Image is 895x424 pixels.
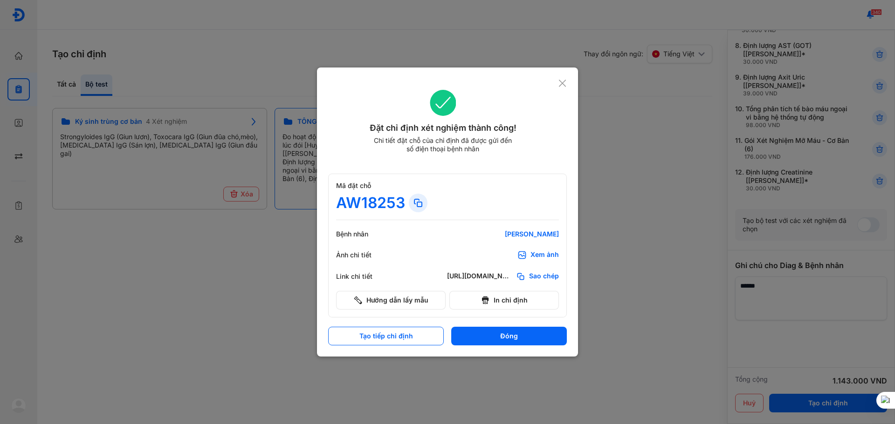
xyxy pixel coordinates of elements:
div: [PERSON_NAME] [447,230,559,238]
div: Ảnh chi tiết [336,251,392,259]
button: In chỉ định [449,291,559,310]
span: Sao chép [529,272,559,281]
div: Xem ảnh [530,250,559,260]
div: Bệnh nhân [336,230,392,238]
div: Link chi tiết [336,272,392,281]
button: Tạo tiếp chỉ định [328,327,444,345]
button: Hướng dẫn lấy mẫu [336,291,446,310]
div: Đặt chỉ định xét nghiệm thành công! [328,121,558,135]
button: Đóng [451,327,567,345]
div: [URL][DOMAIN_NAME] [447,272,512,281]
div: AW18253 [336,194,405,212]
div: Mã đặt chỗ [336,182,559,190]
div: Chi tiết đặt chỗ của chỉ định đã được gửi đến số điện thoại bệnh nhân [370,136,516,153]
